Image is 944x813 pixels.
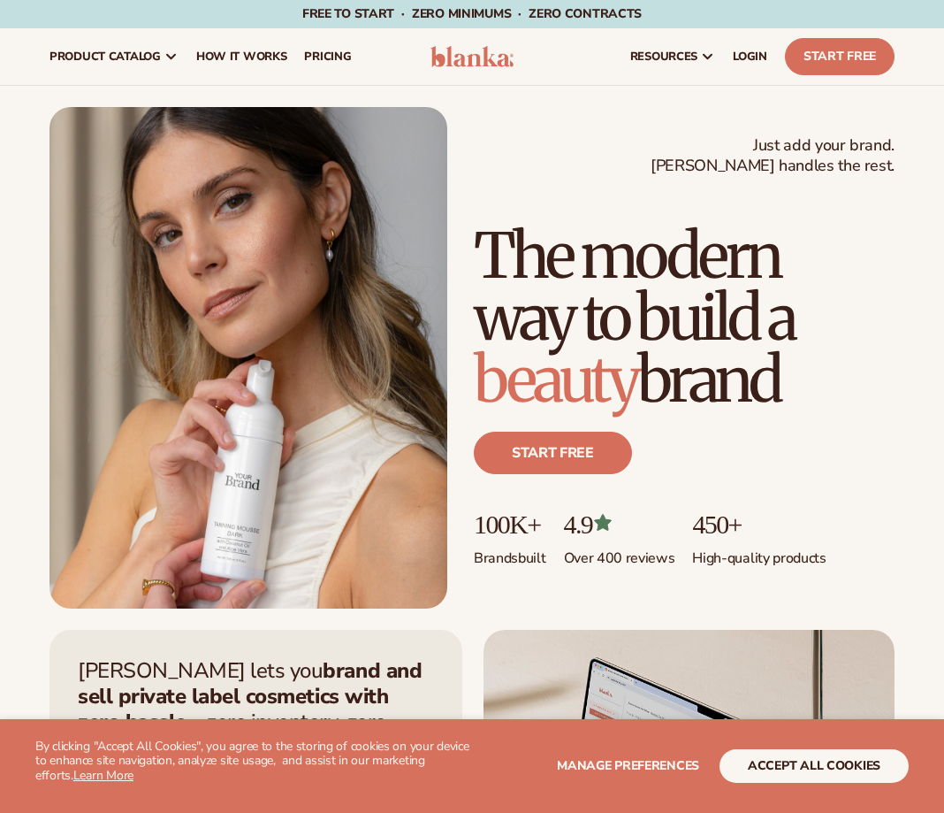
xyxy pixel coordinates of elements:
[630,50,697,64] span: resources
[557,749,699,783] button: Manage preferences
[724,28,776,85] a: LOGIN
[692,539,826,568] p: High-quality products
[785,38,895,75] a: Start Free
[49,107,447,609] img: Female holding tanning mousse.
[304,50,351,64] span: pricing
[295,28,360,85] a: pricing
[430,46,513,67] img: logo
[78,656,422,736] strong: brand and sell private label cosmetics with zero hassle
[474,341,637,418] span: beauty
[78,658,434,786] p: [PERSON_NAME] lets you —zero inventory, zero upfront costs, and we handle fulfillment for you.
[474,510,546,539] p: 100K+
[719,749,909,783] button: accept all cookies
[733,50,767,64] span: LOGIN
[557,757,699,774] span: Manage preferences
[621,28,724,85] a: resources
[49,50,161,64] span: product catalog
[41,28,187,85] a: product catalog
[35,740,472,784] p: By clicking "Accept All Cookies", you agree to the storing of cookies on your device to enhance s...
[196,50,287,64] span: How It Works
[651,135,895,177] span: Just add your brand. [PERSON_NAME] handles the rest.
[564,510,675,539] p: 4.9
[474,539,546,568] p: Brands built
[187,28,296,85] a: How It Works
[692,510,826,539] p: 450+
[564,539,675,568] p: Over 400 reviews
[474,432,632,474] a: Start free
[474,225,895,410] h1: The modern way to build a brand
[302,5,642,22] span: Free to start · ZERO minimums · ZERO contracts
[73,767,133,784] a: Learn More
